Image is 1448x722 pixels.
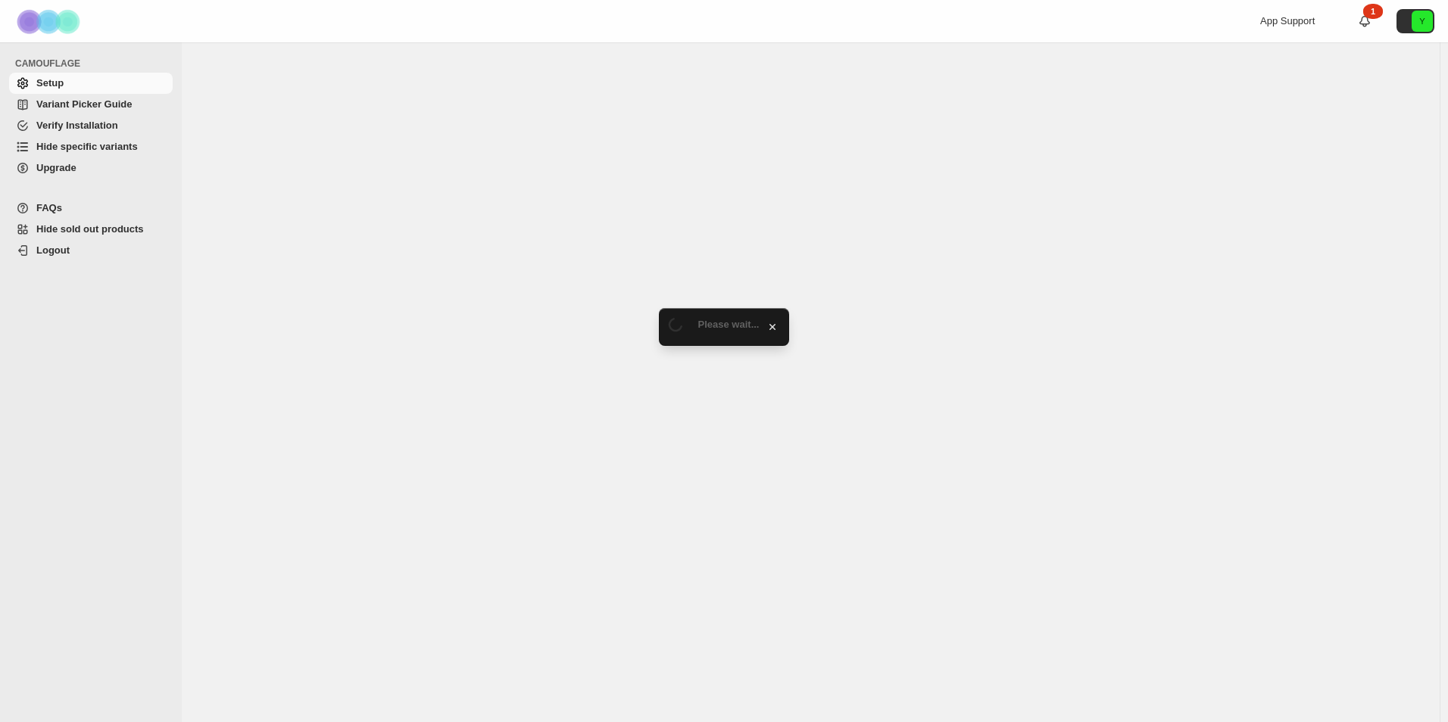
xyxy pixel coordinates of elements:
a: 1 [1357,14,1372,29]
span: Hide specific variants [36,141,138,152]
span: Logout [36,244,70,256]
a: Upgrade [9,157,173,179]
span: Setup [36,77,64,89]
span: Verify Installation [36,120,118,131]
span: CAMOUFLAGE [15,58,174,70]
button: Avatar with initials Y [1397,9,1434,33]
a: Hide specific variants [9,136,173,157]
a: Variant Picker Guide [9,94,173,115]
span: Variant Picker Guide [36,98,132,110]
span: Please wait... [698,319,760,330]
span: FAQs [36,202,62,213]
a: Verify Installation [9,115,173,136]
a: FAQs [9,198,173,219]
img: Camouflage [12,1,88,42]
a: Setup [9,73,173,94]
span: Upgrade [36,162,76,173]
text: Y [1419,17,1425,26]
span: Hide sold out products [36,223,144,235]
div: 1 [1363,4,1383,19]
span: App Support [1260,15,1315,26]
a: Hide sold out products [9,219,173,240]
span: Avatar with initials Y [1412,11,1433,32]
a: Logout [9,240,173,261]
